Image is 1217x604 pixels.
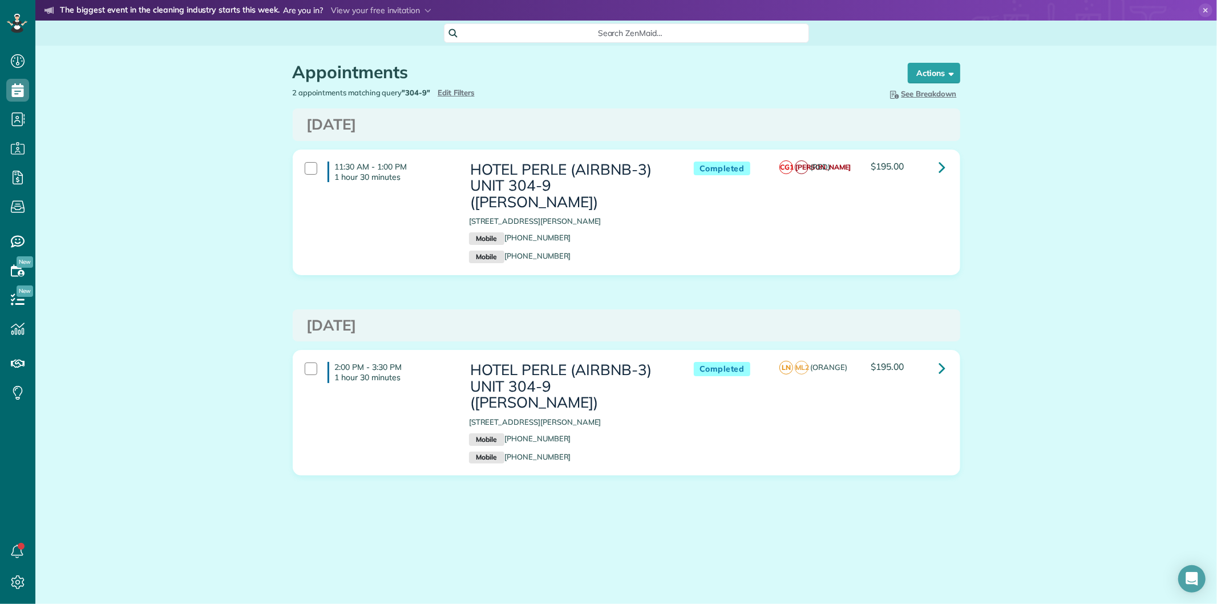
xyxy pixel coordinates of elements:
a: Mobile[PHONE_NUMBER] [469,251,571,260]
span: (ORANGE) [810,363,847,372]
p: 1 hour 30 minutes [335,372,452,382]
a: Mobile[PHONE_NUMBER] [469,434,571,443]
div: 2 appointments matching query [284,87,626,98]
button: See Breakdown [884,87,960,100]
h3: [DATE] [307,317,946,334]
span: Completed [694,362,750,376]
small: Mobile [469,251,504,263]
h3: [DATE] [307,116,946,133]
span: (RED) [810,162,830,171]
button: Actions [908,63,960,83]
strong: "304-9" [402,88,430,97]
span: $195.00 [871,361,904,372]
h4: 11:30 AM - 1:00 PM [328,162,452,182]
span: Are you in? [283,5,324,17]
strong: The biggest event in the cleaning industry starts this week. [60,5,280,17]
span: New [17,256,33,268]
div: Open Intercom Messenger [1178,565,1206,593]
span: [PERSON_NAME] [795,160,808,174]
p: 1 hour 30 minutes [335,172,452,182]
li: The world’s leading virtual event for cleaning business owners. [45,19,502,34]
p: [STREET_ADDRESS][PERSON_NAME] [469,216,671,227]
span: Completed [694,162,750,176]
span: LN [779,361,793,375]
a: Mobile[PHONE_NUMBER] [469,233,571,242]
span: $195.00 [871,160,904,172]
span: See Breakdown [888,89,957,98]
h3: HOTEL PERLE (AIRBNB-3) UNIT 304-9 ([PERSON_NAME]) [469,362,671,411]
small: Mobile [469,232,504,245]
h3: HOTEL PERLE (AIRBNB-3) UNIT 304-9 ([PERSON_NAME]) [469,162,671,211]
span: New [17,285,33,297]
a: Mobile[PHONE_NUMBER] [469,452,571,461]
h4: 2:00 PM - 3:30 PM [328,362,452,382]
small: Mobile [469,433,504,446]
small: Mobile [469,452,504,464]
span: ML2 [795,361,808,375]
h1: Appointments [293,63,886,82]
a: Edit Filters [438,88,475,97]
span: CG1 [779,160,793,174]
p: [STREET_ADDRESS][PERSON_NAME] [469,417,671,428]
